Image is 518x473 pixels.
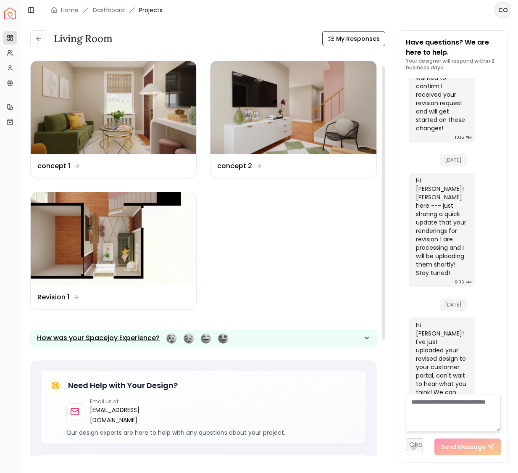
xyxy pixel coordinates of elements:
span: Projects [139,6,163,14]
span: [DATE] [440,154,467,166]
div: Hi [PERSON_NAME]! I wanted to confirm I received your revision request and will get started on th... [416,57,467,132]
div: 9:06 PM [455,278,472,286]
span: [DATE] [440,299,467,311]
button: How was your Spacejoy Experience?Feeling terribleFeeling badFeeling goodFeeling awesome [30,330,377,347]
a: Spacejoy [4,8,16,19]
img: Spacejoy Logo [4,8,16,19]
h3: Living Room [54,32,113,45]
img: concept 1 [31,61,196,154]
a: concept 2concept 2 [210,61,376,178]
dd: concept 2 [217,161,252,171]
a: Dashboard [93,6,125,14]
p: Have questions? We are here to help. [406,37,501,58]
p: Email us at [90,398,139,405]
img: Revision 1 [31,192,196,285]
dd: Revision 1 [37,292,69,302]
span: CO [495,3,510,18]
a: Home [61,6,79,14]
span: My Responses [336,34,380,43]
a: Revision 1Revision 1 [30,192,197,309]
div: Hi [PERSON_NAME]! [PERSON_NAME] here --- just sharing a quick update that your renderings for rev... [416,176,467,277]
a: [EMAIL_ADDRESS][DOMAIN_NAME] [90,405,139,425]
div: 10:15 PM [455,133,472,142]
p: How was your Spacejoy Experience? [37,333,160,343]
p: Our design experts are here to help with any questions about your project. [66,428,359,437]
p: Your designer will respond within 2 business days. [406,58,501,71]
div: Hi [PERSON_NAME]! I've just uploaded your revised design to your customer portal, can't wait to h... [416,321,467,439]
h5: Need Help with Your Design? [68,380,178,391]
dd: concept 1 [37,161,70,171]
button: My Responses [322,31,385,46]
a: concept 1concept 1 [30,61,197,178]
button: CO [494,2,511,18]
nav: breadcrumb [51,6,163,14]
img: concept 2 [210,61,376,154]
